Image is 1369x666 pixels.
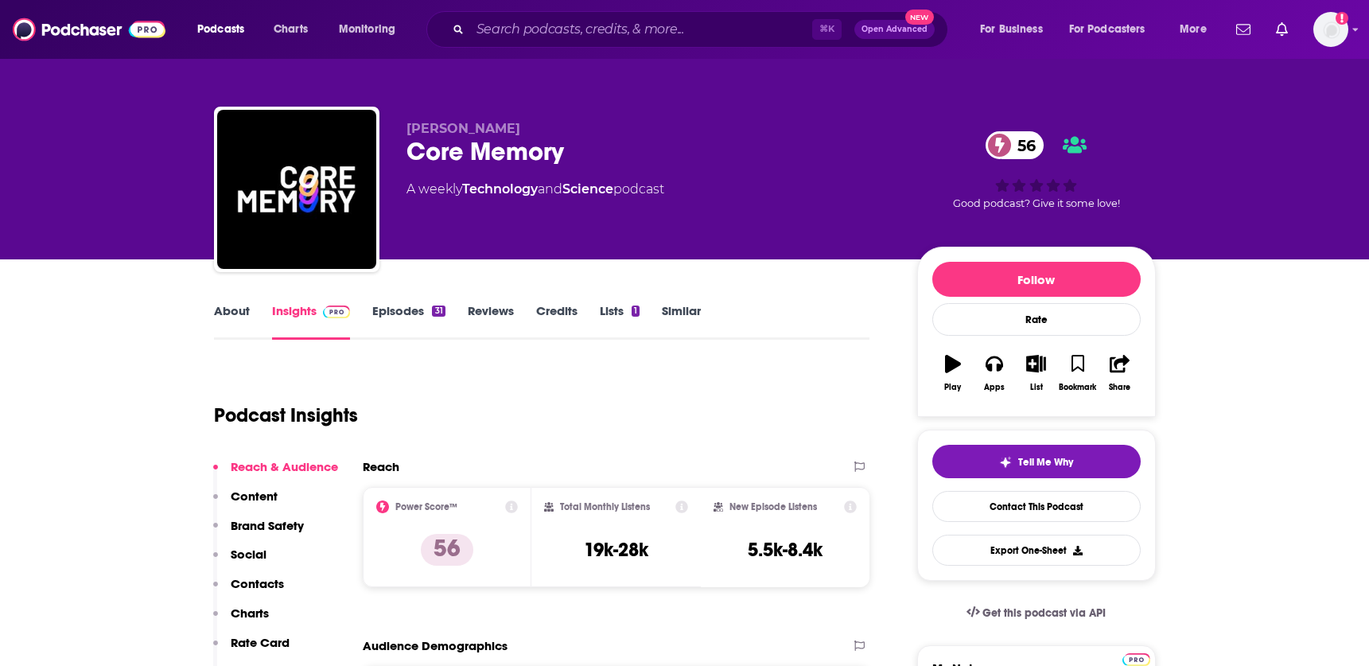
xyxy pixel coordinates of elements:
span: Tell Me Why [1018,456,1073,469]
button: open menu [1169,17,1227,42]
div: Search podcasts, credits, & more... [441,11,963,48]
img: Core Memory [217,110,376,269]
p: Social [231,547,266,562]
button: Brand Safety [213,518,304,547]
p: Reach & Audience [231,459,338,474]
button: Social [213,547,266,576]
span: For Podcasters [1069,18,1145,41]
a: Get this podcast via API [954,594,1119,633]
button: tell me why sparkleTell Me Why [932,445,1141,478]
a: Science [562,181,613,197]
span: Get this podcast via API [982,606,1106,620]
button: Content [213,489,278,518]
a: Show notifications dropdown [1270,16,1294,43]
span: Podcasts [197,18,244,41]
div: 56Good podcast? Give it some love! [917,121,1156,220]
p: Contacts [231,576,284,591]
img: Podchaser - Follow, Share and Rate Podcasts [13,14,165,45]
svg: Add a profile image [1336,12,1348,25]
img: tell me why sparkle [999,456,1012,469]
p: Charts [231,606,269,621]
img: Podchaser Pro [1122,653,1150,666]
div: Apps [984,383,1005,392]
h2: Total Monthly Listens [560,501,650,512]
a: Charts [263,17,317,42]
span: 56 [1001,131,1044,159]
button: Apps [974,345,1015,402]
h1: Podcast Insights [214,403,358,427]
button: open menu [969,17,1063,42]
span: and [538,181,562,197]
input: Search podcasts, credits, & more... [470,17,812,42]
img: Podchaser Pro [323,306,351,318]
a: About [214,303,250,340]
div: List [1030,383,1043,392]
h2: Audience Demographics [363,638,508,653]
button: Export One-Sheet [932,535,1141,566]
h3: 5.5k-8.4k [748,538,823,562]
button: open menu [1059,17,1169,42]
button: Contacts [213,576,284,606]
button: Play [932,345,974,402]
button: Share [1099,345,1140,402]
div: Bookmark [1059,383,1096,392]
button: Show profile menu [1313,12,1348,47]
a: InsightsPodchaser Pro [272,303,351,340]
h3: 19k-28k [584,538,648,562]
span: More [1180,18,1207,41]
button: Rate Card [213,635,290,664]
img: User Profile [1313,12,1348,47]
button: List [1015,345,1056,402]
button: open menu [328,17,416,42]
p: Brand Safety [231,518,304,533]
span: ⌘ K [812,19,842,40]
a: 56 [986,131,1044,159]
a: Lists1 [600,303,640,340]
a: Episodes31 [372,303,445,340]
p: 56 [421,534,473,566]
span: Good podcast? Give it some love! [953,197,1120,209]
p: Content [231,489,278,504]
button: Bookmark [1057,345,1099,402]
span: Logged in as inkhouseNYC [1313,12,1348,47]
span: Monitoring [339,18,395,41]
button: Charts [213,606,269,635]
a: Pro website [1122,651,1150,666]
p: Rate Card [231,635,290,650]
div: 1 [632,306,640,317]
a: Credits [536,303,578,340]
div: Play [944,383,961,392]
span: Charts [274,18,308,41]
h2: Power Score™ [395,501,457,512]
div: A weekly podcast [406,180,664,199]
h2: New Episode Listens [729,501,817,512]
a: Show notifications dropdown [1230,16,1257,43]
span: Open Advanced [861,25,928,33]
div: 31 [432,306,445,317]
span: For Business [980,18,1043,41]
div: Rate [932,303,1141,336]
a: Contact This Podcast [932,491,1141,522]
h2: Reach [363,459,399,474]
button: open menu [186,17,265,42]
div: Share [1109,383,1130,392]
span: [PERSON_NAME] [406,121,520,136]
span: New [905,10,934,25]
a: Similar [662,303,701,340]
a: Reviews [468,303,514,340]
button: Reach & Audience [213,459,338,489]
button: Open AdvancedNew [854,20,935,39]
a: Technology [462,181,538,197]
button: Follow [932,262,1141,297]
